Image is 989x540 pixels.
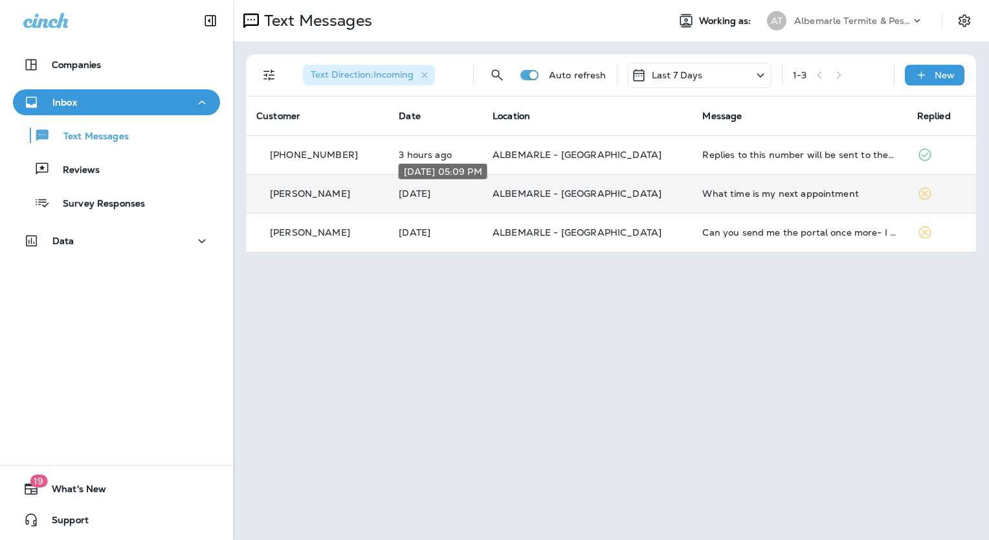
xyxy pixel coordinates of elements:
[794,16,911,26] p: Albemarle Termite & Pest Control
[13,52,220,78] button: Companies
[311,69,414,80] span: Text Direction : Incoming
[699,16,754,27] span: Working as:
[953,9,976,32] button: Settings
[50,131,129,143] p: Text Messages
[493,227,661,238] span: ALBEMARLE - [GEOGRAPHIC_DATA]
[39,515,89,530] span: Support
[793,70,806,80] div: 1 - 3
[13,228,220,254] button: Data
[493,110,530,122] span: Location
[50,198,145,210] p: Survey Responses
[39,484,106,499] span: What's New
[256,110,300,122] span: Customer
[192,8,228,34] button: Collapse Sidebar
[917,110,951,122] span: Replied
[493,149,661,161] span: ALBEMARLE - [GEOGRAPHIC_DATA]
[399,110,421,122] span: Date
[399,150,472,160] p: Sep 5, 2025 09:26 AM
[13,189,220,216] button: Survey Responses
[52,60,101,70] p: Companies
[13,89,220,115] button: Inbox
[13,507,220,533] button: Support
[399,227,472,238] p: Aug 29, 2025 09:33 AM
[702,227,896,238] div: Can you send me the portal once more- I have time this afternoon and I will get it done for sure-...
[50,164,100,177] p: Reviews
[270,188,350,199] p: [PERSON_NAME]
[52,97,77,107] p: Inbox
[13,155,220,183] button: Reviews
[399,164,487,179] div: [DATE] 05:09 PM
[303,65,435,85] div: Text Direction:Incoming
[493,188,661,199] span: ALBEMARLE - [GEOGRAPHIC_DATA]
[52,236,74,246] p: Data
[652,70,703,80] p: Last 7 Days
[30,475,47,488] span: 19
[702,188,896,199] div: What time is my next appointment
[259,11,372,30] p: Text Messages
[935,70,955,80] p: New
[702,110,742,122] span: Message
[702,150,896,160] div: Replies to this number will be sent to the customer. You can also choose to call the customer thr...
[549,70,606,80] p: Auto refresh
[399,188,472,199] p: Aug 30, 2025 05:09 PM
[13,476,220,502] button: 19What's New
[767,11,786,30] div: AT
[256,62,282,88] button: Filters
[270,227,350,238] p: [PERSON_NAME]
[13,122,220,149] button: Text Messages
[270,150,358,160] p: [PHONE_NUMBER]
[484,62,510,88] button: Search Messages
